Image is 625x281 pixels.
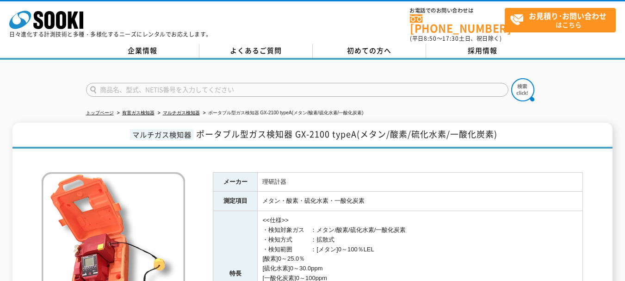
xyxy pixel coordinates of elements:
a: トップページ [86,110,114,115]
a: 初めての方へ [313,44,426,58]
span: 初めての方へ [347,45,391,56]
a: マルチガス検知器 [163,110,200,115]
span: ポータブル型ガス検知器 GX-2100 typeA(メタン/酸素/硫化水素/一酸化炭素) [196,128,497,140]
a: [PHONE_NUMBER] [410,14,505,33]
a: 有害ガス検知器 [122,110,155,115]
img: btn_search.png [511,78,534,101]
td: メタン・酸素・硫化水素・一酸化炭素 [258,192,583,211]
span: 17:30 [442,34,459,43]
p: 日々進化する計測技術と多種・多様化するニーズにレンタルでお応えします。 [9,31,212,37]
span: 8:50 [424,34,437,43]
th: メーカー [213,172,258,192]
a: 採用情報 [426,44,539,58]
a: お見積り･お問い合わせはこちら [505,8,616,32]
strong: お見積り･お問い合わせ [529,10,606,21]
input: 商品名、型式、NETIS番号を入力してください [86,83,508,97]
a: 企業情報 [86,44,199,58]
a: よくあるご質問 [199,44,313,58]
span: はこちら [510,8,615,31]
span: (平日 ～ 土日、祝日除く) [410,34,501,43]
span: マルチガス検知器 [130,129,194,140]
li: ポータブル型ガス検知器 GX-2100 typeA(メタン/酸素/硫化水素/一酸化炭素) [201,108,364,118]
th: 測定項目 [213,192,258,211]
span: お電話でのお問い合わせは [410,8,505,13]
td: 理研計器 [258,172,583,192]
